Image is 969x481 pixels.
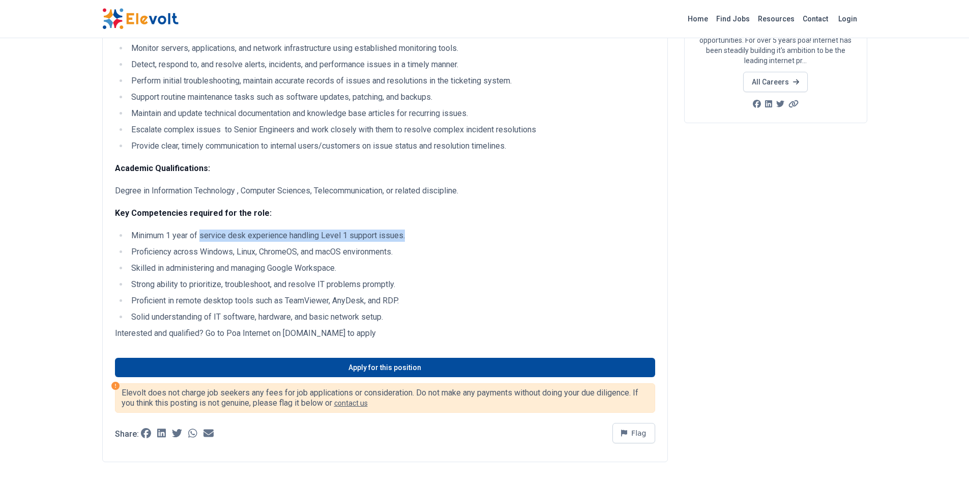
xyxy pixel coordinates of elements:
p: Degree in Information Technology , Computer Sciences, Telecommunication, or related discipline. [115,185,655,197]
a: contact us [334,399,368,407]
p: We connect the unconnected. Improving lives through unlimited access to knowledge & opportunities... [697,15,855,66]
li: Detect, respond to, and resolve alerts, incidents, and performance issues in a timely manner. [128,59,655,71]
a: Home [684,11,712,27]
li: Solid understanding of IT software, hardware, and basic network setup. [128,311,655,323]
a: Find Jobs [712,11,754,27]
a: Contact [799,11,832,27]
a: All Careers [743,72,808,92]
li: Support routine maintenance tasks such as software updates, patching, and backups. [128,91,655,103]
li: Provide clear, timely communication to internal users/customers on issue status and resolution ti... [128,140,655,152]
a: Login [832,9,863,29]
li: Monitor servers, applications, and network infrastructure using established monitoring tools. [128,42,655,54]
img: Elevolt [102,8,179,30]
li: Escalate complex issues to Senior Engineers and work closely with them to resolve complex inciden... [128,124,655,136]
p: Interested and qualified? Go to Poa Internet on [DOMAIN_NAME] to apply [115,327,655,339]
strong: Academic Qualifications: [115,163,210,173]
iframe: Advertisement [684,290,867,433]
li: Proficiency across Windows, Linux, ChromeOS, and macOS environments. [128,246,655,258]
strong: Key Competencies required for the role: [115,208,272,218]
p: Share: [115,430,139,438]
li: Maintain and update technical documentation and knowledge base articles for recurring issues. [128,107,655,120]
iframe: Chat Widget [918,432,969,481]
a: Apply for this position [115,358,655,377]
iframe: Advertisement [684,135,867,278]
p: Elevolt does not charge job seekers any fees for job applications or consideration. Do not make a... [122,388,649,408]
a: Resources [754,11,799,27]
li: Skilled in administering and managing Google Workspace. [128,262,655,274]
li: Strong ability to prioritize, troubleshoot, and resolve IT problems promptly. [128,278,655,291]
button: Flag [612,423,655,443]
li: Perform initial troubleshooting, maintain accurate records of issues and resolutions in the ticke... [128,75,655,87]
li: Minimum 1 year of service desk experience handling Level 1 support issues. [128,230,655,242]
li: Proficient in remote desktop tools such as TeamViewer, AnyDesk, and RDP. [128,295,655,307]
